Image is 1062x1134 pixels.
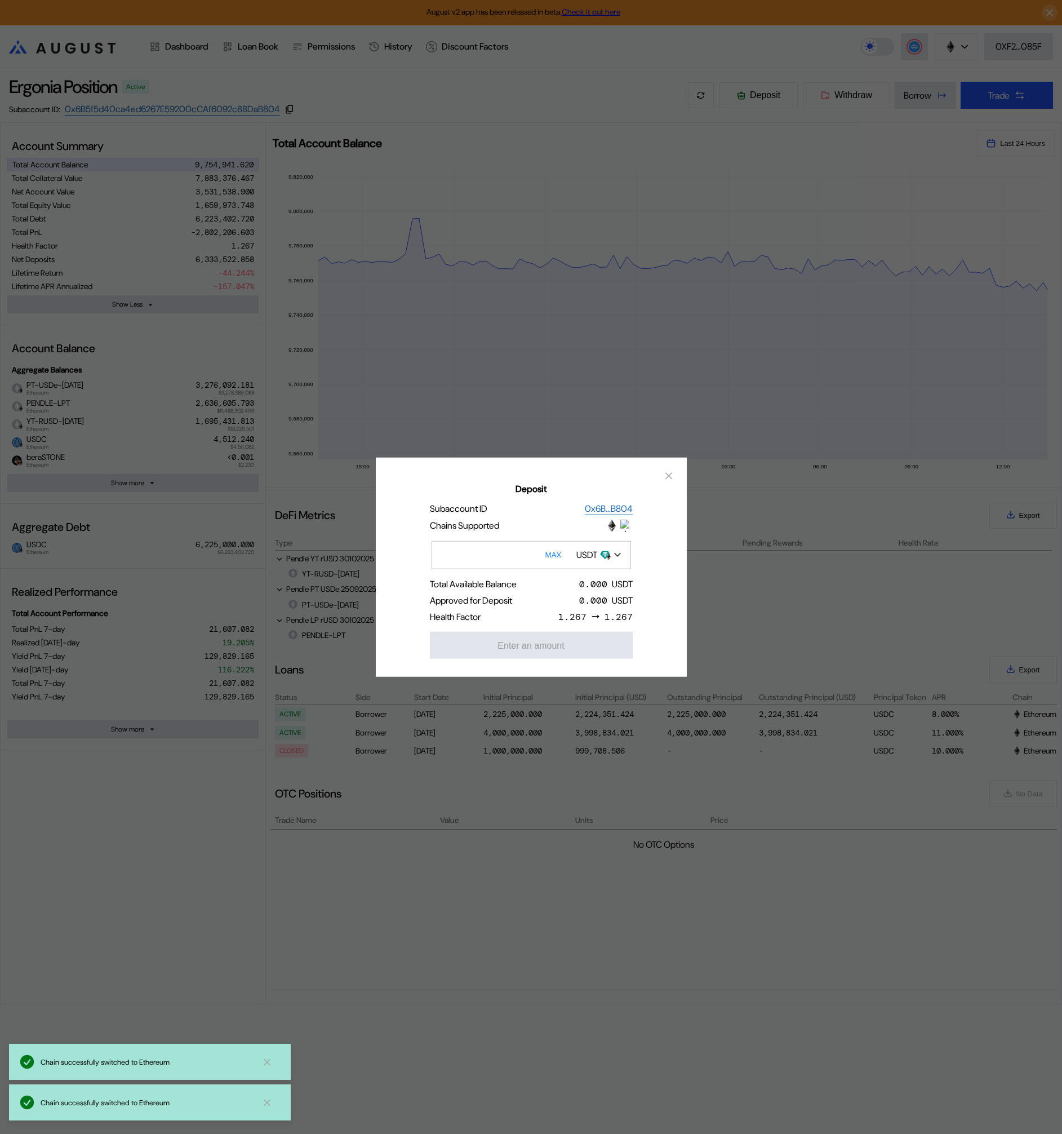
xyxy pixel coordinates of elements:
img: chain logo [606,519,618,531]
div: Open menu for selecting token for payment [571,545,626,564]
span: 1.267 [605,610,633,622]
div: Health Factor [430,610,481,622]
code: 0x6B...B804 [585,502,633,514]
button: close modal [660,467,678,485]
div: 0.000 [579,578,607,590]
div: Total Available Balance [430,578,517,590]
div: Chains Supported [430,520,499,531]
a: 0x6B...B804 [585,502,633,515]
div: Chain successfully switched to Ethereum [41,1098,252,1108]
img: open token selector [614,552,621,557]
div: USDT [576,549,597,561]
div: Subaccount ID [430,503,487,515]
img: Tether.png [600,550,610,560]
div: USDT [612,578,633,590]
img: svg+xml,%3c [605,553,612,560]
button: Enter an amount [430,631,633,658]
span: 1.267 [558,610,586,622]
h2: Deposit [394,483,669,495]
div: Approved for Deposit [430,594,512,606]
div: Enter an amount [497,640,564,650]
div: Chain successfully switched to Ethereum [41,1057,252,1067]
img: chain logo [620,519,633,531]
div: 0.000 [579,594,607,606]
button: MAX [542,542,565,568]
div: USDT [612,594,633,606]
